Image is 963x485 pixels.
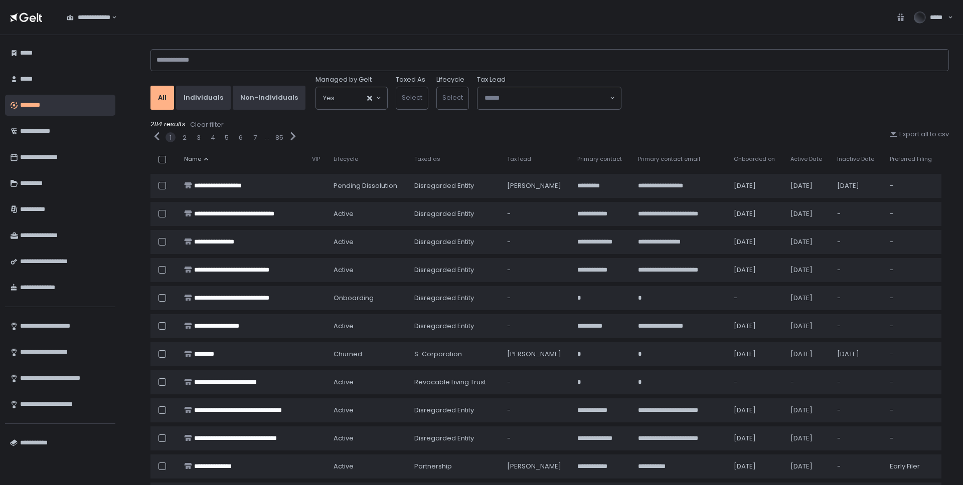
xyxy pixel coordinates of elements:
[734,181,778,190] div: [DATE]
[890,266,935,275] div: -
[890,322,935,331] div: -
[334,266,354,275] span: active
[414,209,495,218] div: Disregarded Entity
[734,322,778,331] div: [DATE]
[233,86,305,110] button: Non-Individuals
[890,378,935,387] div: -
[110,13,111,23] input: Search for option
[334,322,354,331] span: active
[890,406,935,415] div: -
[837,294,878,303] div: -
[176,86,231,110] button: Individuals
[477,75,506,84] span: Tax Lead
[239,133,243,142] button: 6
[507,406,566,415] div: -
[414,406,495,415] div: Disregarded Entity
[837,434,878,443] div: -
[60,7,117,28] div: Search for option
[837,322,878,331] div: -
[477,87,621,109] div: Search for option
[790,462,825,471] div: [DATE]
[414,434,495,443] div: Disregarded Entity
[734,155,775,163] span: Onboarded on
[225,133,229,142] button: 5
[507,434,566,443] div: -
[734,378,778,387] div: -
[414,181,495,190] div: Disregarded Entity
[507,209,566,218] div: -
[183,133,187,142] button: 2
[414,322,495,331] div: Disregarded Entity
[367,96,372,101] button: Clear Selected
[890,181,935,190] div: -
[275,133,283,142] button: 85
[323,93,335,103] span: Yes
[790,434,825,443] div: [DATE]
[334,434,354,443] span: active
[253,133,257,142] button: 7
[211,133,215,142] button: 4
[790,350,825,359] div: [DATE]
[790,378,825,387] div: -
[507,378,566,387] div: -
[334,406,354,415] span: active
[414,237,495,247] div: Disregarded Entity
[890,434,935,443] div: -
[414,294,495,303] div: Disregarded Entity
[507,294,566,303] div: -
[837,378,878,387] div: -
[312,155,320,163] span: VIP
[334,209,354,218] span: active
[507,266,566,275] div: -
[485,93,609,103] input: Search for option
[890,294,935,303] div: -
[150,86,174,110] button: All
[734,237,778,247] div: [DATE]
[184,93,223,102] div: Individuals
[402,93,422,102] span: Select
[334,378,354,387] span: active
[334,462,354,471] span: active
[890,155,932,163] span: Preferred Filing
[190,120,224,130] button: Clear filter
[837,181,878,190] div: [DATE]
[790,155,822,163] span: Active Date
[414,378,495,387] div: Revocable Living Trust
[790,209,825,218] div: [DATE]
[334,294,374,303] span: onboarding
[315,75,372,84] span: Managed by Gelt
[837,462,878,471] div: -
[190,120,224,129] div: Clear filter
[837,350,878,359] div: [DATE]
[414,462,495,471] div: Partnership
[184,155,201,163] span: Name
[396,75,425,84] label: Taxed As
[837,155,874,163] span: Inactive Date
[170,133,172,142] button: 1
[890,209,935,218] div: -
[837,406,878,415] div: -
[837,266,878,275] div: -
[436,75,464,84] label: Lifecycle
[790,266,825,275] div: [DATE]
[507,322,566,331] div: -
[734,209,778,218] div: [DATE]
[837,209,878,218] div: -
[335,93,366,103] input: Search for option
[507,462,566,471] div: [PERSON_NAME]
[577,155,622,163] span: Primary contact
[240,93,298,102] div: Non-Individuals
[790,181,825,190] div: [DATE]
[790,294,825,303] div: [DATE]
[507,237,566,247] div: -
[158,93,167,102] div: All
[265,133,269,142] div: ...
[890,350,935,359] div: -
[334,181,397,190] span: pending Dissolution
[734,350,778,359] div: [DATE]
